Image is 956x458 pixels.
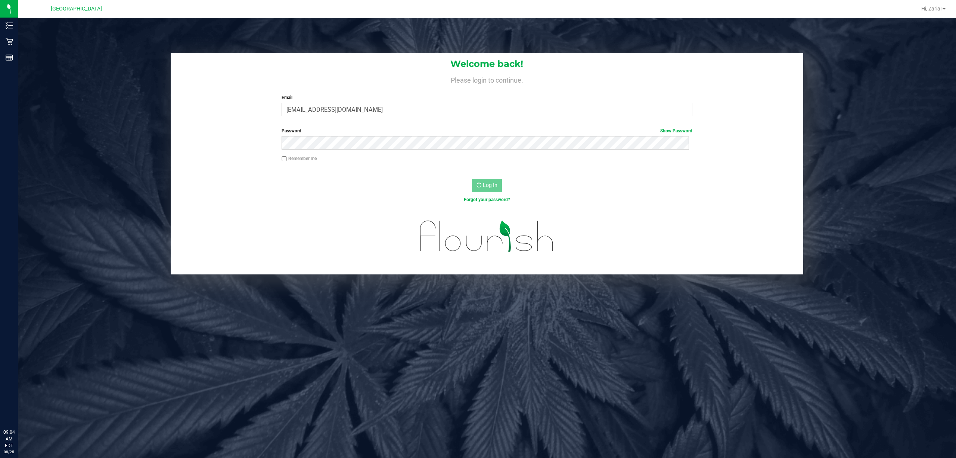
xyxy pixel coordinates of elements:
h1: Welcome back! [171,59,804,69]
h4: Please login to continue. [171,75,804,84]
a: Forgot your password? [464,197,510,202]
span: Hi, Zaria! [921,6,942,12]
inline-svg: Inventory [6,22,13,29]
img: flourish_logo.svg [408,211,566,262]
p: 09:04 AM EDT [3,429,15,449]
inline-svg: Reports [6,54,13,61]
input: Remember me [282,156,287,162]
a: Show Password [660,128,692,133]
button: Log In [472,179,502,192]
span: [GEOGRAPHIC_DATA] [51,6,102,12]
iframe: Resource center [7,398,30,421]
span: Password [282,128,301,133]
label: Email [282,94,692,101]
p: 08/25 [3,449,15,455]
span: Log In [483,182,497,188]
label: Remember me [282,155,317,162]
inline-svg: Retail [6,38,13,45]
